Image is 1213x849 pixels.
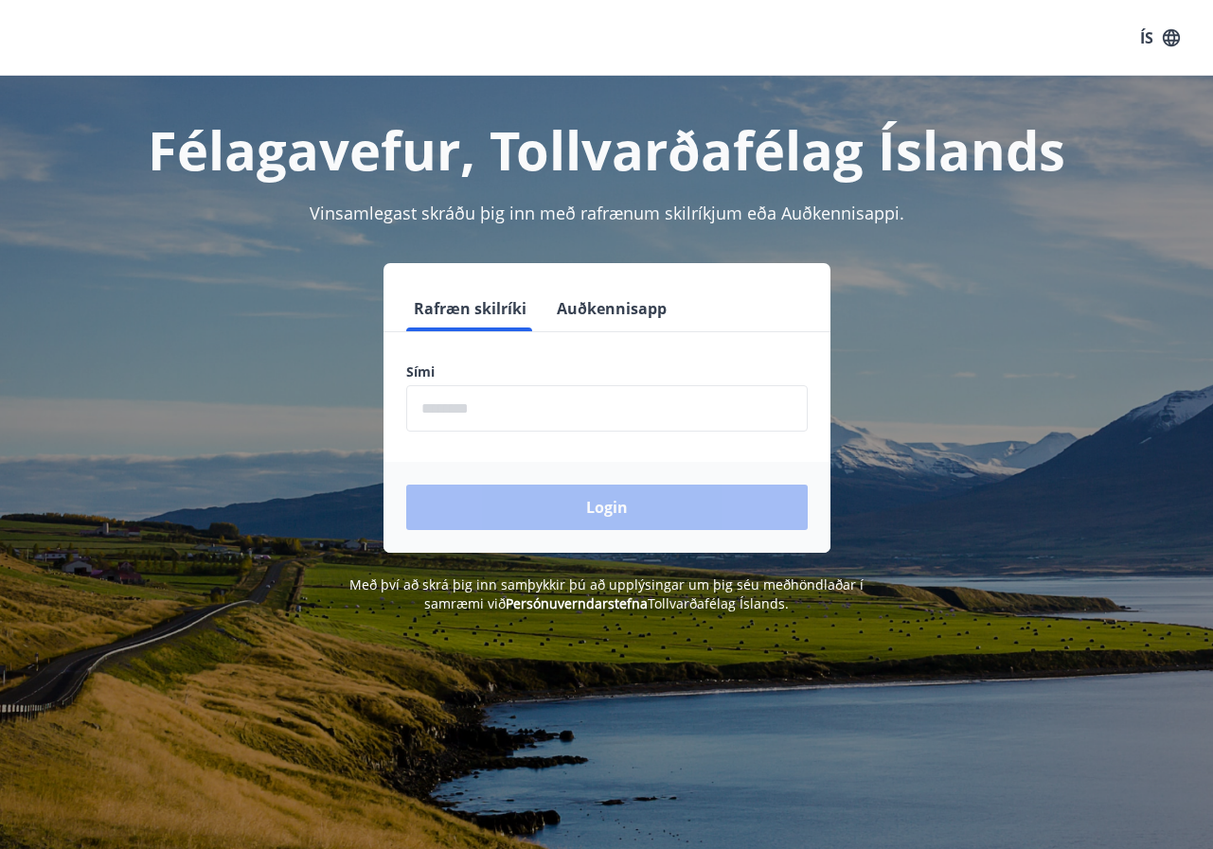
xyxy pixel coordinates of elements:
[506,594,648,612] a: Persónuverndarstefna
[406,363,808,381] label: Sími
[23,114,1190,186] h1: Félagavefur, Tollvarðafélag Íslands
[549,286,674,331] button: Auðkennisapp
[310,202,904,224] span: Vinsamlegast skráðu þig inn með rafrænum skilríkjum eða Auðkennisappi.
[1130,21,1190,55] button: ÍS
[349,575,864,612] span: Með því að skrá þig inn samþykkir þú að upplýsingar um þig séu meðhöndlaðar í samræmi við Tollvar...
[406,286,534,331] button: Rafræn skilríki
